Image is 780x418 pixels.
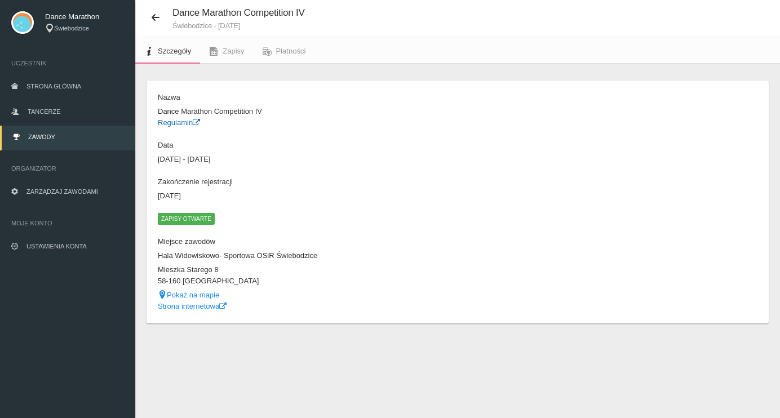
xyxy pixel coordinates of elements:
[158,302,227,310] a: Strona internetowa
[158,92,452,103] dt: Nazwa
[11,217,124,229] span: Moje konto
[28,108,60,115] span: Tancerze
[158,250,452,261] dd: Hala Widowiskowo- Sportowa OSiR Świebodzice
[28,134,55,140] span: Zawody
[45,24,124,33] div: Świebodzice
[200,39,253,64] a: Zapisy
[158,154,452,165] dd: [DATE] - [DATE]
[158,291,219,299] a: Pokaż na mapie
[254,39,315,64] a: Płatności
[11,163,124,174] span: Organizator
[26,83,81,90] span: Strona główna
[158,236,452,247] dt: Miejsce zawodów
[172,7,305,18] span: Dance Marathon Competition IV
[158,118,200,127] a: Regulamin
[26,243,87,250] span: Ustawienia konta
[135,39,200,64] a: Szczegóły
[45,11,124,23] span: Dance Marathon
[158,275,452,287] dd: 58-160 [GEOGRAPHIC_DATA]
[276,47,306,55] span: Płatności
[223,47,244,55] span: Zapisy
[158,106,452,117] dd: Dance Marathon Competition IV
[158,140,452,151] dt: Data
[11,11,34,34] img: svg
[158,190,452,202] dd: [DATE]
[172,22,305,29] small: Świebodzice - [DATE]
[11,57,124,69] span: Uczestnik
[158,214,215,223] a: Zapisy otwarte
[158,213,215,224] span: Zapisy otwarte
[158,264,452,275] dd: Mieszka Starego 8
[26,188,98,195] span: Zarządzaj zawodami
[158,47,191,55] span: Szczegóły
[158,176,452,188] dt: Zakończenie rejestracji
